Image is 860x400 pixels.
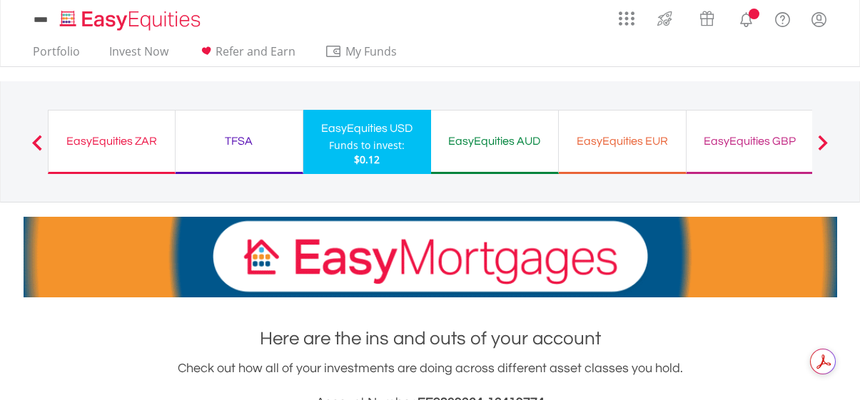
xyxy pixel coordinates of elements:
[329,138,405,153] div: Funds to invest:
[764,4,801,32] a: FAQ's and Support
[728,4,764,32] a: Notifications
[24,326,837,352] h1: Here are the ins and outs of your account
[216,43,295,59] span: Refer and Earn
[653,7,677,30] img: thrive-v2.svg
[354,153,380,166] span: $0.12
[325,42,418,61] span: My Funds
[801,4,837,35] a: My Profile
[24,217,837,297] img: EasyMortage Promotion Banner
[23,142,51,156] button: Previous
[695,131,805,151] div: EasyEquities GBP
[57,131,166,151] div: EasyEquities ZAR
[57,9,206,32] img: EasyEquities_Logo.png
[192,44,301,66] a: Refer and Earn
[809,142,837,156] button: Next
[686,4,728,30] a: Vouchers
[695,7,719,30] img: vouchers-v2.svg
[567,131,677,151] div: EasyEquities EUR
[103,44,174,66] a: Invest Now
[27,44,86,66] a: Portfolio
[609,4,644,26] a: AppsGrid
[619,11,634,26] img: grid-menu-icon.svg
[184,131,294,151] div: TFSA
[54,4,206,32] a: Home page
[440,131,550,151] div: EasyEquities AUD
[312,118,423,138] div: EasyEquities USD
